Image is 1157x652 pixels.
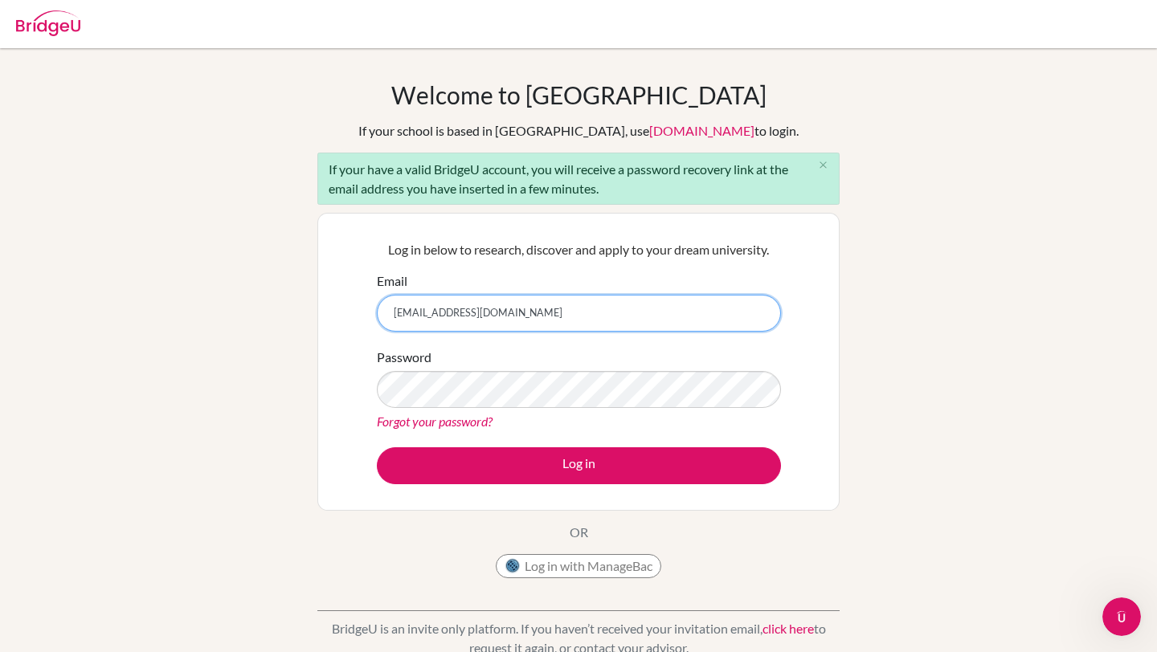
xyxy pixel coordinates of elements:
label: Password [377,348,431,367]
i: close [817,159,829,171]
p: Log in below to research, discover and apply to your dream university. [377,240,781,259]
div: If your school is based in [GEOGRAPHIC_DATA], use to login. [358,121,799,141]
img: Bridge-U [16,10,80,36]
div: If your have a valid BridgeU account, you will receive a password recovery link at the email addr... [317,153,840,205]
button: Log in [377,447,781,484]
p: OR [570,523,588,542]
button: Close [807,153,839,177]
a: click here [762,621,814,636]
a: Forgot your password? [377,414,493,429]
h1: Welcome to [GEOGRAPHIC_DATA] [391,80,767,109]
iframe: Intercom live chat [1102,597,1141,636]
a: [DOMAIN_NAME] [649,123,754,138]
button: Log in with ManageBac [496,554,661,578]
label: Email [377,271,407,291]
